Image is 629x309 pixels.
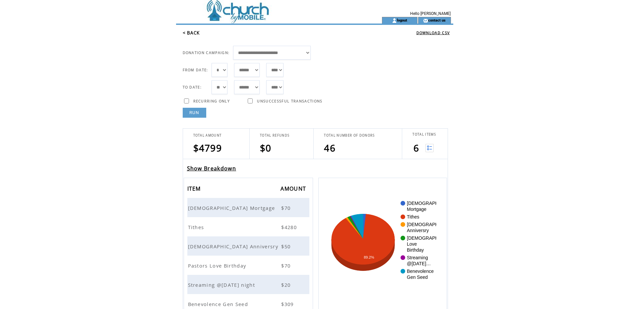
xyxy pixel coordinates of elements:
a: Pastors Love Birthday [188,262,248,268]
text: [DEMOGRAPHIC_DATA] [407,201,459,206]
a: RUN [183,108,206,118]
img: account_icon.gif [392,18,397,23]
a: Tithes [188,223,206,229]
span: TO DATE: [183,85,202,90]
a: ITEM [187,186,203,190]
span: $4280 [281,224,298,230]
text: Anniversry [407,228,429,233]
text: Love [407,241,417,247]
span: $70 [281,205,292,211]
a: logout [397,18,407,22]
text: Tithes [407,214,419,219]
span: Tithes [188,224,206,230]
svg: A chart. [329,198,436,297]
span: ITEM [187,183,203,196]
a: AMOUNT [281,186,308,190]
span: $0 [260,142,272,154]
span: TOTAL ITEMS [412,132,436,137]
a: contact us [428,18,446,22]
span: UNSUCCESSFUL TRANSACTIONS [257,99,322,103]
span: 46 [324,142,336,154]
a: Benevolence Gen Seed [188,300,250,306]
span: $20 [281,281,292,288]
text: Gen Seed [407,275,428,280]
span: Streaming @[DATE] night [188,281,257,288]
a: [DEMOGRAPHIC_DATA] Mortgage [188,204,277,210]
text: [DEMOGRAPHIC_DATA] [407,235,459,241]
span: $70 [281,262,292,269]
text: Mortgage [407,207,426,212]
text: Streaming [407,255,428,260]
text: [DEMOGRAPHIC_DATA] [407,222,459,227]
span: $309 [281,301,295,307]
a: DOWNLOAD CSV [416,31,450,35]
img: View list [425,144,434,152]
text: Birthday [407,247,424,253]
span: TOTAL AMOUNT [193,133,222,138]
a: < BACK [183,30,200,36]
span: TOTAL NUMBER OF DONORS [324,133,375,138]
span: TOTAL REFUNDS [260,133,289,138]
a: Show Breakdown [187,165,236,172]
span: Pastors Love Birthday [188,262,248,269]
span: [DEMOGRAPHIC_DATA] Anniversry [188,243,280,250]
a: [DEMOGRAPHIC_DATA] Anniversry [188,243,280,249]
img: contact_us_icon.gif [423,18,428,23]
span: FROM DATE: [183,68,208,72]
a: Streaming @[DATE] night [188,281,257,287]
span: DONATION CAMPAIGN: [183,50,230,55]
span: [DEMOGRAPHIC_DATA] Mortgage [188,205,277,211]
span: 6 [413,142,419,154]
span: $50 [281,243,292,250]
span: Hello [PERSON_NAME] [410,11,451,16]
span: AMOUNT [281,183,308,196]
span: Benevolence Gen Seed [188,301,250,307]
span: RECURRING ONLY [193,99,230,103]
text: Benevolence [407,269,434,274]
text: 89.2% [364,255,374,259]
span: $4799 [193,142,222,154]
text: @[DATE]… [407,261,431,266]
